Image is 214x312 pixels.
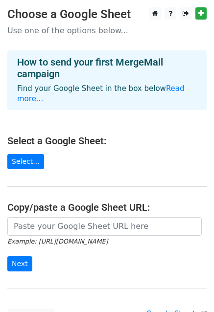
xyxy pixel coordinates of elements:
[17,84,197,104] p: Find your Google Sheet in the box below
[7,154,44,169] a: Select...
[7,25,207,36] p: Use one of the options below...
[7,238,108,245] small: Example: [URL][DOMAIN_NAME]
[17,84,185,103] a: Read more...
[7,201,207,213] h4: Copy/paste a Google Sheet URL:
[17,56,197,80] h4: How to send your first MergeMail campaign
[7,7,207,22] h3: Choose a Google Sheet
[7,135,207,147] h4: Select a Google Sheet:
[7,217,202,236] input: Paste your Google Sheet URL here
[7,256,32,271] input: Next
